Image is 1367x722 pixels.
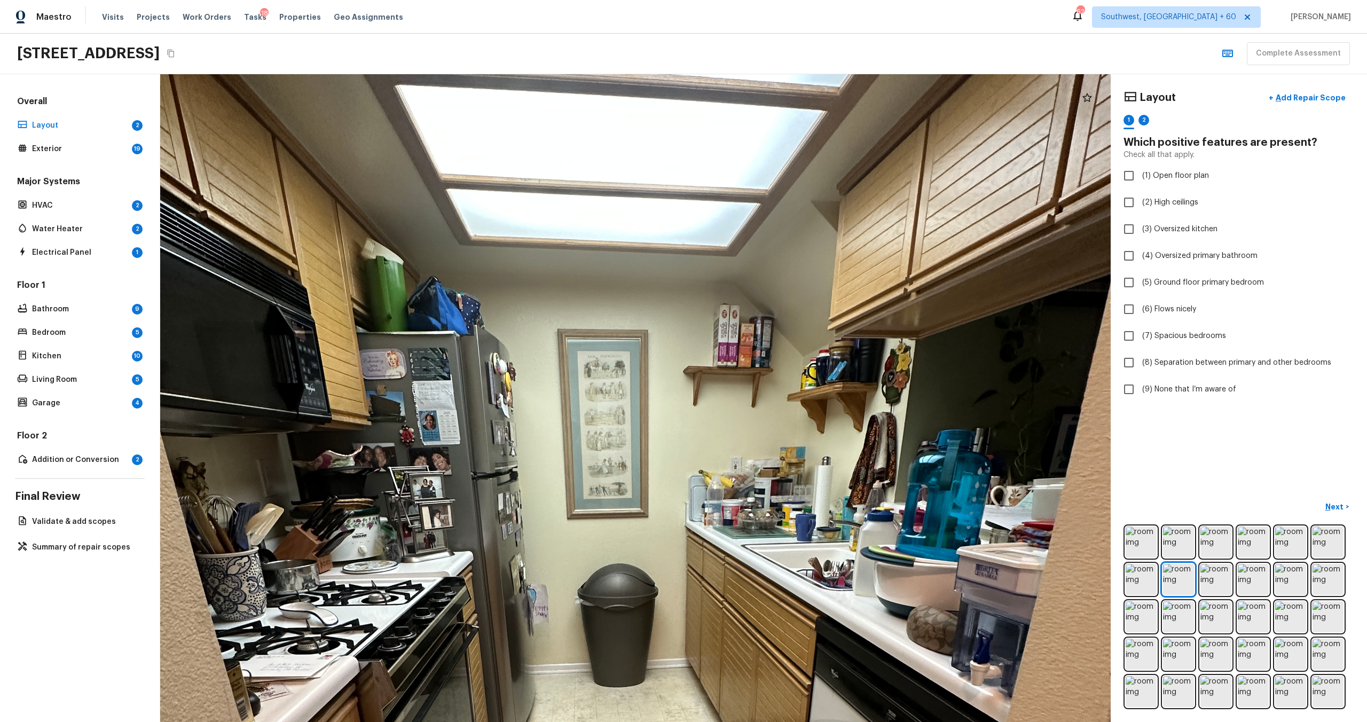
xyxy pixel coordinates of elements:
h5: Overall [15,96,145,109]
span: Tasks [244,13,266,21]
p: Validate & add scopes [32,516,138,527]
p: Exterior [32,144,128,154]
img: room img [1275,527,1306,558]
button: Copy Address [164,46,178,60]
h4: Which positive features are present? [1124,136,1354,150]
h4: Final Review [15,490,145,504]
img: room img [1163,676,1194,707]
img: room img [1238,527,1269,558]
img: room img [1163,564,1194,595]
p: Next [1325,501,1346,512]
img: room img [1126,676,1157,707]
img: room img [1163,601,1194,632]
span: (7) Spacious bedrooms [1142,331,1226,341]
img: room img [1275,564,1306,595]
img: room img [1200,564,1231,595]
span: Maestro [36,12,72,22]
p: Electrical Panel [32,247,128,258]
img: room img [1200,676,1231,707]
img: room img [1126,564,1157,595]
p: Add Repair Scope [1274,92,1346,103]
img: room img [1275,676,1306,707]
img: room img [1275,601,1306,632]
span: Properties [279,12,321,22]
span: (2) High ceilings [1142,197,1198,208]
img: room img [1238,639,1269,670]
span: [PERSON_NAME] [1286,12,1351,22]
img: room img [1238,676,1269,707]
img: room img [1126,527,1157,558]
span: (5) Ground floor primary bedroom [1142,277,1264,288]
img: room img [1200,601,1231,632]
div: 1 [1124,115,1134,125]
p: Kitchen [32,351,128,362]
div: 19 [132,144,143,154]
button: Next> [1320,498,1354,516]
span: Work Orders [183,12,231,22]
div: 2 [1138,115,1149,125]
div: 4 [132,398,143,409]
div: 2 [132,224,143,234]
div: 1 [132,247,143,258]
span: (4) Oversized primary bathroom [1142,250,1258,261]
img: room img [1238,601,1269,632]
img: room img [1200,527,1231,558]
p: Water Heater [32,224,128,234]
div: 5 [132,327,143,338]
span: (1) Open floor plan [1142,170,1209,181]
p: Check all that apply. [1124,150,1195,160]
p: Summary of repair scopes [32,542,138,553]
h5: Floor 2 [15,430,145,444]
img: room img [1313,564,1344,595]
h2: [STREET_ADDRESS] [17,44,160,63]
span: (6) Flows nicely [1142,304,1196,315]
p: HVAC [32,200,128,211]
img: room img [1238,564,1269,595]
p: Bathroom [32,304,128,315]
img: room img [1313,639,1344,670]
div: 9 [132,304,143,315]
p: Addition or Conversion [32,454,128,465]
h5: Floor 1 [15,279,145,293]
img: room img [1163,527,1194,558]
span: (9) None that I’m aware of [1142,384,1236,395]
img: room img [1313,676,1344,707]
img: room img [1126,639,1157,670]
div: 5 [132,374,143,385]
img: room img [1200,639,1231,670]
span: Southwest, [GEOGRAPHIC_DATA] + 60 [1101,12,1236,22]
button: +Add Repair Scope [1260,87,1354,109]
span: Projects [137,12,170,22]
span: (8) Separation between primary and other bedrooms [1142,357,1331,368]
div: 18 [260,8,269,19]
span: (3) Oversized kitchen [1142,224,1217,234]
p: Bedroom [32,327,128,338]
img: room img [1126,601,1157,632]
img: room img [1163,639,1194,670]
span: Geo Assignments [334,12,403,22]
p: Living Room [32,374,128,385]
div: 628 [1077,6,1084,17]
p: Layout [32,120,128,131]
h4: Layout [1140,91,1176,105]
h5: Major Systems [15,176,145,190]
span: Visits [102,12,124,22]
img: room img [1313,601,1344,632]
img: room img [1313,527,1344,558]
div: 2 [132,120,143,131]
p: Garage [32,398,128,409]
img: room img [1275,639,1306,670]
div: 2 [132,454,143,465]
div: 10 [132,351,143,362]
div: 2 [132,200,143,211]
